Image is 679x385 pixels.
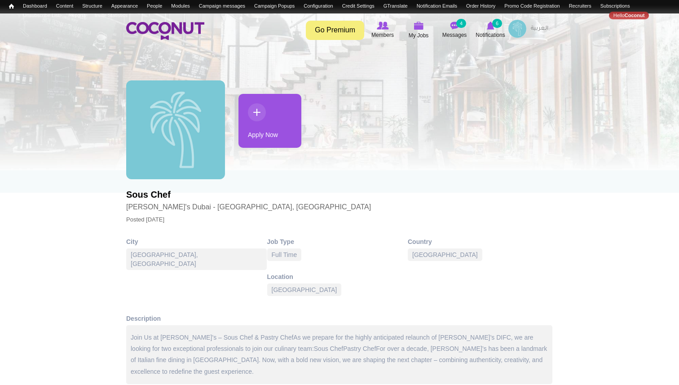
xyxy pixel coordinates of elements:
img: Notifications [487,22,494,30]
h2: Sous Chef [126,188,371,201]
div: Job Type [267,237,408,246]
a: Configuration [299,2,337,10]
a: Browse Members Members [365,20,401,40]
img: Messages [450,22,459,30]
a: Order History [462,2,500,10]
img: company.jpg [126,80,225,179]
a: Unsubscribe List [18,12,64,19]
a: Messages Messages 4 [436,20,472,40]
div: Country [408,237,549,246]
span: Notifications [476,31,505,40]
small: 6 [492,19,502,28]
a: HelloCoconut [609,12,649,19]
p: Posted [DATE] [126,213,371,226]
strong: Coconut [625,13,645,18]
img: Browse Members [377,22,388,30]
a: Dashboard [18,2,52,10]
a: Notifications Notifications 6 [472,20,508,40]
span: Home [9,3,14,9]
a: Notification Emails [412,2,462,10]
div: Description [126,314,553,323]
a: Appearance [107,2,142,10]
a: People [142,2,167,10]
a: Subscriptions [596,2,635,10]
a: GTranslate [379,2,412,10]
span: Members [371,31,394,40]
a: Credit Settings [338,2,379,10]
a: Apply Now [238,94,301,148]
div: [GEOGRAPHIC_DATA] [408,248,482,261]
div: City [126,237,267,246]
div: [GEOGRAPHIC_DATA] [267,283,342,296]
a: العربية [526,20,553,38]
a: My Jobs My Jobs [401,20,436,41]
a: Home [4,2,18,11]
small: 4 [456,19,466,28]
a: Recruiters [564,2,596,10]
a: Promo Code Registration [500,2,564,10]
div: Location [267,272,408,281]
span: My Jobs [409,31,429,40]
a: Modules [167,2,194,10]
span: Messages [442,31,467,40]
div: [GEOGRAPHIC_DATA], [GEOGRAPHIC_DATA] [126,248,267,270]
a: Campaign Popups [250,2,299,10]
a: Campaign messages [194,2,250,10]
h3: [PERSON_NAME]'s Dubai - [GEOGRAPHIC_DATA], [GEOGRAPHIC_DATA] [126,201,371,213]
img: My Jobs [414,22,423,30]
a: Invite Statistics [90,12,132,19]
a: Reports [64,12,90,19]
img: Home [126,22,204,40]
a: Log out [649,12,675,19]
a: Content [52,2,78,10]
div: Join Us at [PERSON_NAME]’s – Sous Chef & Pastry ChefAs we prepare for the highly anticipated rela... [126,325,552,384]
a: Structure [78,2,107,10]
a: Go Premium [306,21,364,40]
div: Full Time [267,248,302,261]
